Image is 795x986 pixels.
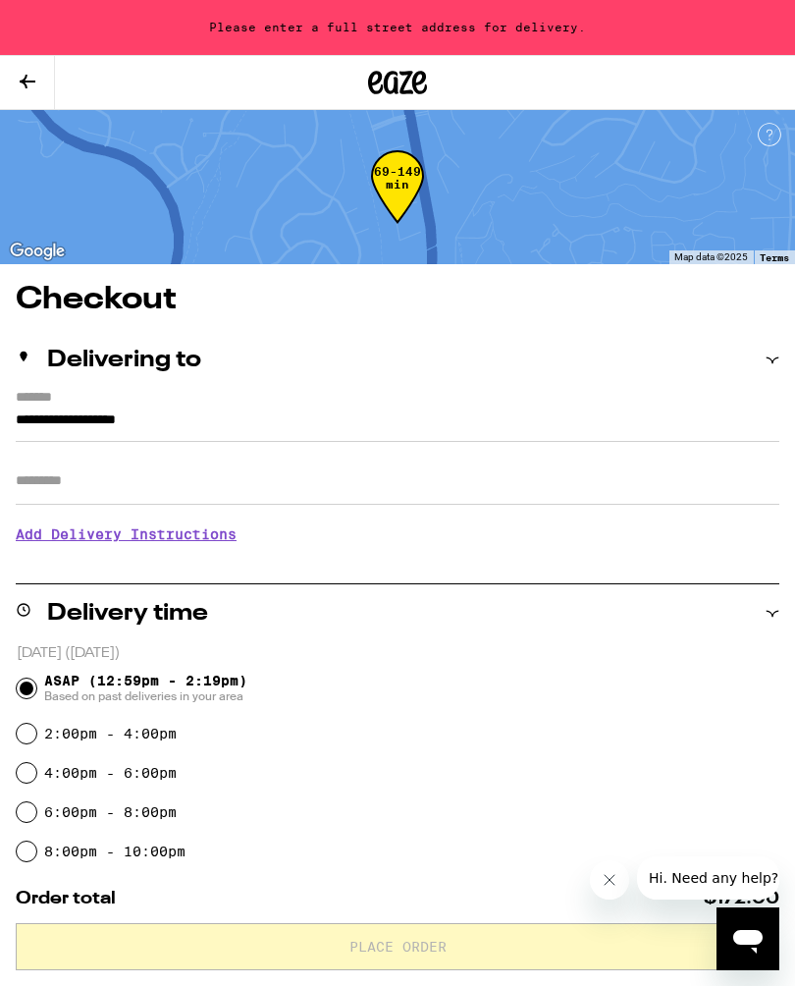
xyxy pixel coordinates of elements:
span: Based on past deliveries in your area [44,688,247,704]
iframe: Message from company [637,856,779,900]
span: ASAP (12:59pm - 2:19pm) [44,673,247,704]
button: Place Order [16,923,779,970]
h2: Delivering to [47,349,201,372]
label: 4:00pm - 6:00pm [44,765,177,781]
p: [DATE] ([DATE]) [17,644,779,663]
div: 69-149 min [371,165,424,239]
label: 8:00pm - 10:00pm [44,844,185,859]
h1: Checkout [16,284,779,315]
h2: Delivery time [47,602,208,626]
iframe: Button to launch messaging window [716,907,779,970]
span: Order total [16,890,116,907]
a: Terms [760,251,789,263]
span: Map data ©2025 [674,251,748,262]
label: 2:00pm - 4:00pm [44,726,177,741]
h3: Add Delivery Instructions [16,512,779,557]
img: Google [5,239,70,264]
p: We'll contact you at [PHONE_NUMBER] when we arrive [16,557,779,573]
a: Open this area in Google Maps (opens a new window) [5,239,70,264]
span: Place Order [349,940,447,954]
iframe: Close message [590,860,629,900]
label: 6:00pm - 8:00pm [44,804,177,820]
